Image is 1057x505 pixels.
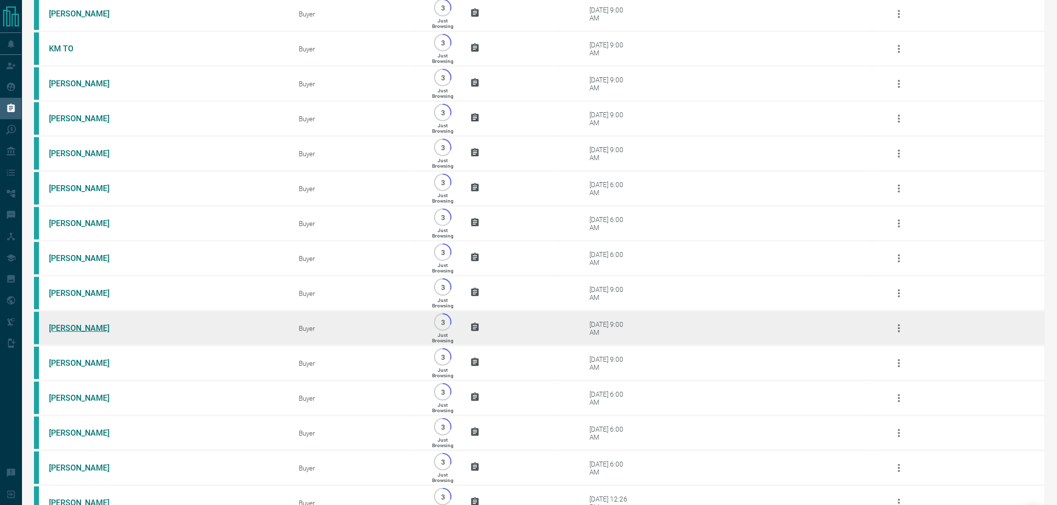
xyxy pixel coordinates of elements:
p: Just Browsing [432,402,454,413]
div: condos.ca [34,452,39,484]
p: Just Browsing [432,123,454,134]
a: [PERSON_NAME] [49,358,124,368]
a: [PERSON_NAME] [49,428,124,438]
p: Just Browsing [432,193,454,204]
p: Just Browsing [432,158,454,169]
p: 3 [439,493,447,501]
a: [PERSON_NAME] [49,184,124,193]
a: [PERSON_NAME] [49,149,124,158]
p: Just Browsing [432,88,454,99]
p: 3 [439,214,447,221]
div: Buyer [299,10,416,18]
p: 3 [439,353,447,361]
p: 3 [439,423,447,431]
p: Just Browsing [432,262,454,273]
p: Just Browsing [432,297,454,308]
div: [DATE] 9:00 AM [589,76,632,92]
p: 3 [439,109,447,116]
p: 3 [439,249,447,256]
p: 3 [439,179,447,186]
div: [DATE] 6:00 AM [589,390,632,406]
div: condos.ca [34,172,39,205]
div: [DATE] 6:00 AM [589,181,632,197]
div: [DATE] 9:00 AM [589,6,632,22]
div: Buyer [299,254,416,262]
p: 3 [439,458,447,466]
a: [PERSON_NAME] [49,219,124,228]
div: Buyer [299,429,416,437]
div: condos.ca [34,277,39,309]
div: Buyer [299,220,416,228]
p: 3 [439,4,447,11]
p: 3 [439,39,447,46]
p: 3 [439,144,447,151]
div: Buyer [299,394,416,402]
div: Buyer [299,464,416,472]
div: [DATE] 6:00 AM [589,460,632,476]
div: [DATE] 9:00 AM [589,320,632,336]
p: 3 [439,388,447,396]
div: [DATE] 9:00 AM [589,41,632,57]
p: 3 [439,283,447,291]
div: condos.ca [34,137,39,170]
p: Just Browsing [432,228,454,239]
div: condos.ca [34,382,39,414]
a: KM TO [49,44,124,53]
p: Just Browsing [432,367,454,378]
a: [PERSON_NAME] [49,79,124,88]
div: condos.ca [34,312,39,344]
div: condos.ca [34,207,39,240]
div: Buyer [299,150,416,158]
p: 3 [439,318,447,326]
p: Just Browsing [432,53,454,64]
p: Just Browsing [432,332,454,343]
div: Buyer [299,359,416,367]
div: condos.ca [34,417,39,449]
div: Buyer [299,185,416,193]
div: condos.ca [34,102,39,135]
p: Just Browsing [432,437,454,448]
p: 3 [439,74,447,81]
div: Buyer [299,324,416,332]
div: [DATE] 6:00 AM [589,216,632,232]
a: [PERSON_NAME] [49,9,124,18]
a: [PERSON_NAME] [49,323,124,333]
div: condos.ca [34,32,39,65]
div: condos.ca [34,347,39,379]
div: [DATE] 9:00 AM [589,355,632,371]
div: Buyer [299,289,416,297]
p: Just Browsing [432,472,454,483]
div: condos.ca [34,67,39,100]
a: [PERSON_NAME] [49,253,124,263]
a: [PERSON_NAME] [49,288,124,298]
a: [PERSON_NAME] [49,393,124,403]
div: Buyer [299,80,416,88]
a: [PERSON_NAME] [49,463,124,473]
p: Just Browsing [432,18,454,29]
div: [DATE] 6:00 AM [589,425,632,441]
div: Buyer [299,115,416,123]
a: [PERSON_NAME] [49,114,124,123]
div: condos.ca [34,242,39,274]
div: [DATE] 9:00 AM [589,146,632,162]
div: [DATE] 9:00 AM [589,285,632,301]
div: [DATE] 6:00 AM [589,251,632,266]
div: Buyer [299,45,416,53]
div: [DATE] 9:00 AM [589,111,632,127]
